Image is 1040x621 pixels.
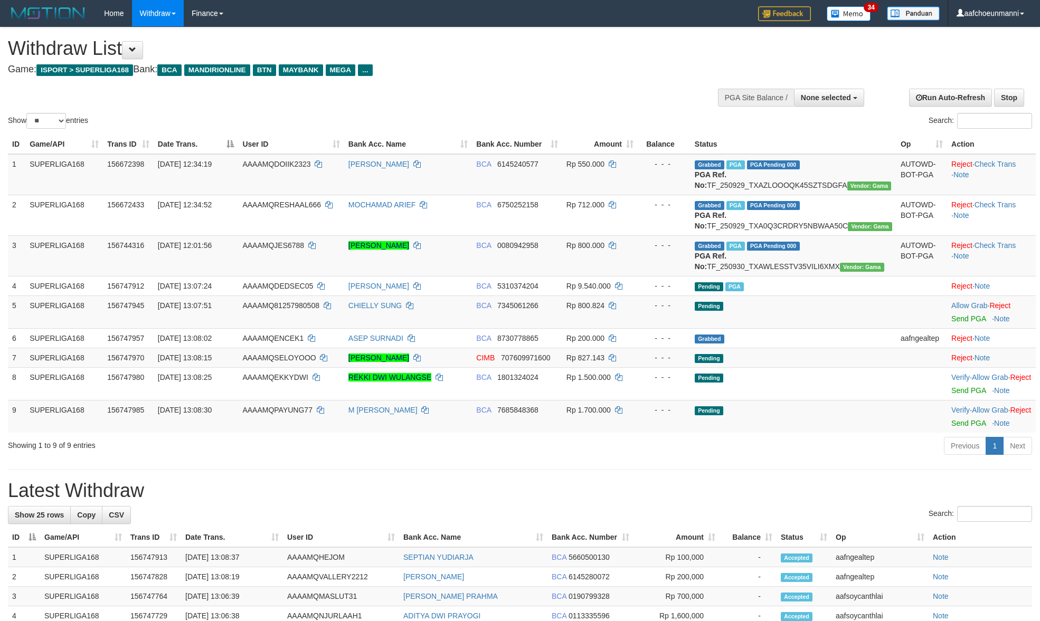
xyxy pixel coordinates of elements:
[947,295,1036,328] td: ·
[951,386,986,395] a: Send PGA
[642,405,686,415] div: - - -
[566,406,611,414] span: Rp 1.700.000
[691,154,896,195] td: TF_250929_TXAZLOOOQK45SZTSDGFA
[989,301,1010,310] a: Reject
[497,334,538,342] span: Copy 8730778865 to clipboard
[569,592,610,600] span: Copy 0190799328 to clipboard
[497,200,538,209] span: Copy 6750252158 to clipboard
[947,154,1036,195] td: · ·
[497,241,538,250] span: Copy 0080942958 to clipboard
[975,334,990,342] a: Note
[831,547,929,567] td: aafngealtep
[725,282,744,291] span: Marked by aafsoycanthlai
[242,373,308,381] span: AAAAMQEKKYDWI
[8,400,25,433] td: 9
[566,301,604,310] span: Rp 800.824
[8,547,40,567] td: 1
[848,222,892,231] span: Vendor URL: https://trx31.1velocity.biz
[242,406,313,414] span: AAAAMQPAYUNG77
[497,282,538,290] span: Copy 5310374204 to clipboard
[25,328,103,348] td: SUPERLIGA168
[957,113,1032,129] input: Search:
[642,372,686,383] div: - - -
[951,373,970,381] a: Verify
[566,200,604,209] span: Rp 712.000
[975,282,990,290] a: Note
[8,506,71,524] a: Show 25 rows
[566,373,611,381] span: Rp 1.500.000
[107,301,144,310] span: 156747945
[476,241,491,250] span: BCA
[184,64,250,76] span: MANDIRIONLINE
[747,201,800,210] span: PGA Pending
[403,612,481,620] a: ADITYA DWI PRAYOGI
[986,437,1004,455] a: 1
[8,113,88,129] label: Show entries
[831,528,929,547] th: Op: activate to sort column ascending
[476,160,491,168] span: BCA
[25,135,103,154] th: Game/API: activate to sort column ascending
[801,93,851,102] span: None selected
[348,334,403,342] a: ASEP SURNADI
[972,373,1008,381] a: Allow Grab
[25,367,103,400] td: SUPERLIGA168
[70,506,102,524] a: Copy
[951,160,972,168] a: Reject
[847,181,892,190] span: Vendor URL: https://trx31.1velocity.biz
[8,436,426,451] div: Showing 1 to 9 of 9 entries
[26,113,66,129] select: Showentries
[283,528,399,547] th: User ID: activate to sort column ascending
[947,195,1036,235] td: · ·
[547,528,634,547] th: Bank Acc. Number: activate to sort column ascending
[15,511,64,519] span: Show 25 rows
[358,64,372,76] span: ...
[896,328,947,348] td: aafngealtep
[8,135,25,154] th: ID
[953,252,969,260] a: Note
[726,201,745,210] span: Marked by aafsoycanthlai
[109,511,124,519] span: CSV
[691,195,896,235] td: TF_250929_TXA0Q3CRDRY5NBWAA50C
[695,160,724,169] span: Grabbed
[348,282,409,290] a: [PERSON_NAME]
[634,567,720,587] td: Rp 200,000
[566,354,604,362] span: Rp 827.143
[929,113,1032,129] label: Search:
[348,354,409,362] a: [PERSON_NAME]
[944,437,986,455] a: Previous
[158,301,212,310] span: [DATE] 13:07:51
[25,195,103,235] td: SUPERLIGA168
[25,276,103,295] td: SUPERLIGA168
[25,295,103,328] td: SUPERLIGA168
[638,135,691,154] th: Balance
[158,373,212,381] span: [DATE] 13:08:25
[720,587,777,606] td: -
[975,200,1016,209] a: Check Trans
[566,160,604,168] span: Rp 550.000
[283,587,399,606] td: AAAAMQMASLUT31
[107,373,144,381] span: 156747980
[476,406,491,414] span: BCA
[781,593,812,601] span: Accepted
[695,201,724,210] span: Grabbed
[8,235,25,276] td: 3
[896,154,947,195] td: AUTOWD-BOT-PGA
[472,135,562,154] th: Bank Acc. Number: activate to sort column ascending
[972,406,1010,414] span: ·
[951,419,986,427] a: Send PGA
[569,572,610,581] span: Copy 6145280072 to clipboard
[126,587,181,606] td: 156747764
[947,367,1036,400] td: · ·
[25,400,103,433] td: SUPERLIGA168
[403,553,474,561] a: SEPTIAN YUDIARJA
[476,373,491,381] span: BCA
[403,592,498,600] a: [PERSON_NAME] PRAHMA
[283,567,399,587] td: AAAAMQVALLERY2212
[864,3,878,12] span: 34
[40,547,126,567] td: SUPERLIGA168
[107,406,144,414] span: 156747985
[951,241,972,250] a: Reject
[569,553,610,561] span: Copy 5660500130 to clipboard
[102,506,131,524] a: CSV
[8,587,40,606] td: 3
